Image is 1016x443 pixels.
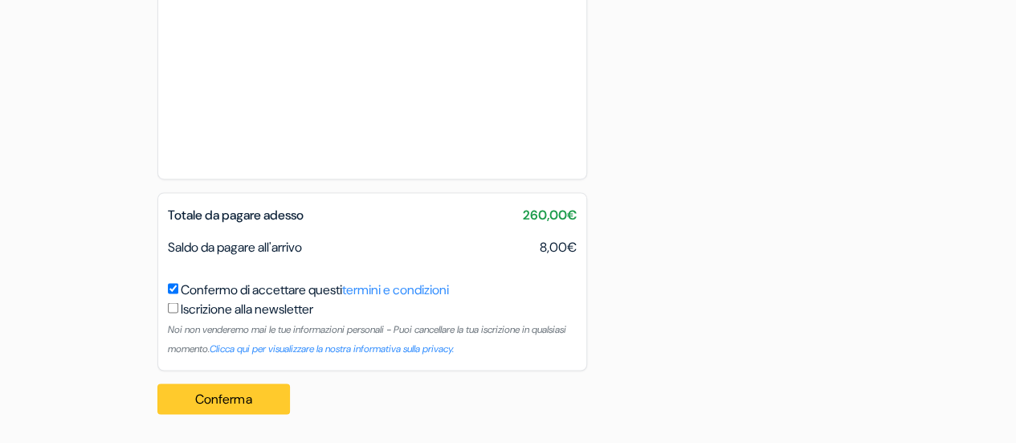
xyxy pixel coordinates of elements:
a: Clicca qui per visualizzare la nostra informativa sulla privacy. [210,342,454,355]
span: Totale da pagare adesso [168,207,304,224]
button: Conferma [157,384,291,414]
span: 260,00€ [523,206,577,225]
small: Noi non venderemo mai le tue informazioni personali - Puoi cancellare la tua iscrizione in qualsi... [168,322,566,355]
label: Confermo di accettare questi [181,280,449,299]
label: Iscrizione alla newsletter [181,299,313,318]
span: 8,00€ [540,238,577,257]
span: Saldo da pagare all'arrivo [168,239,302,256]
a: termini e condizioni [342,281,449,297]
